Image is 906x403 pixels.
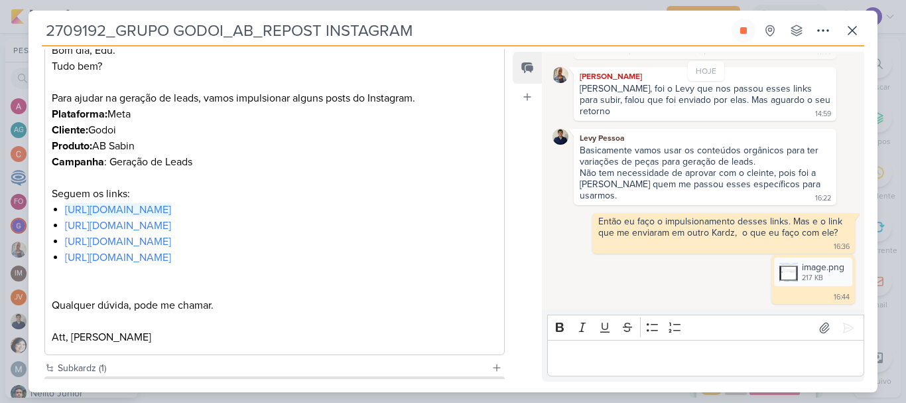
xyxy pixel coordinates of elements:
div: image.png [802,260,844,274]
strong: Plataforma: [52,108,107,121]
div: 16:22 [815,193,831,204]
div: Basicamente vamos usar os conteúdos orgânicos para ter variações de peças para geração de leads. [580,145,830,167]
p: Tudo bem? [52,58,497,74]
p: Qualquer dúvida, pode me chamar. [52,297,497,313]
img: 8H5oHBfwGtys5jgu65fABwV4TwmrO9K4DtusGnmW.png [779,263,798,282]
div: [PERSON_NAME], foi o Levy que nos passou esses links para subir, falou que foi enviado por elas. ... [580,83,833,117]
strong: Campanha [52,155,104,169]
p: Godoi [52,122,497,138]
div: Parar relógio [738,25,749,36]
p: Meta [52,106,497,122]
div: 217 KB [802,273,844,283]
div: 14:59 [815,109,831,120]
p: Att, [PERSON_NAME] [52,329,497,345]
div: Então eu faço o impulsionamento desses links. Mas e o link que me enviaram em outro Kardz, o que ... [598,216,845,238]
div: Editor editing area: main [44,33,505,356]
div: Editor toolbar [547,315,864,341]
a: [URL][DOMAIN_NAME] [65,219,171,232]
a: [URL][DOMAIN_NAME] [65,251,171,264]
p: : Geração de Leads [52,154,497,170]
img: Levy Pessoa [552,129,568,145]
strong: Produto: [52,139,92,153]
div: 16:44 [834,292,850,303]
div: Editor editing area: main [547,340,864,376]
input: Kard Sem Título [42,19,729,42]
div: Levy Pessoa [576,131,834,145]
p: Seguem os links: [52,186,497,202]
div: 16:36 [834,242,850,252]
div: image.png [774,258,852,286]
div: [PERSON_NAME] [576,70,834,83]
img: Iara Santos [552,67,568,83]
p: Bom dia, Edu. [52,42,497,58]
div: Não tem necessidade de aprovar com o cleinte, pois foi a [PERSON_NAME] quem me passou esses espec... [580,167,823,201]
a: [URL][DOMAIN_NAME] [65,235,171,248]
p: Para ajudar na geração de leads, vamos impulsionar alguns posts do Instagram. [52,90,497,106]
p: AB Sabin [52,138,497,154]
div: Subkardz (1) [58,361,486,375]
strong: Cliente: [52,123,88,137]
a: [URL][DOMAIN_NAME] [65,203,171,216]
